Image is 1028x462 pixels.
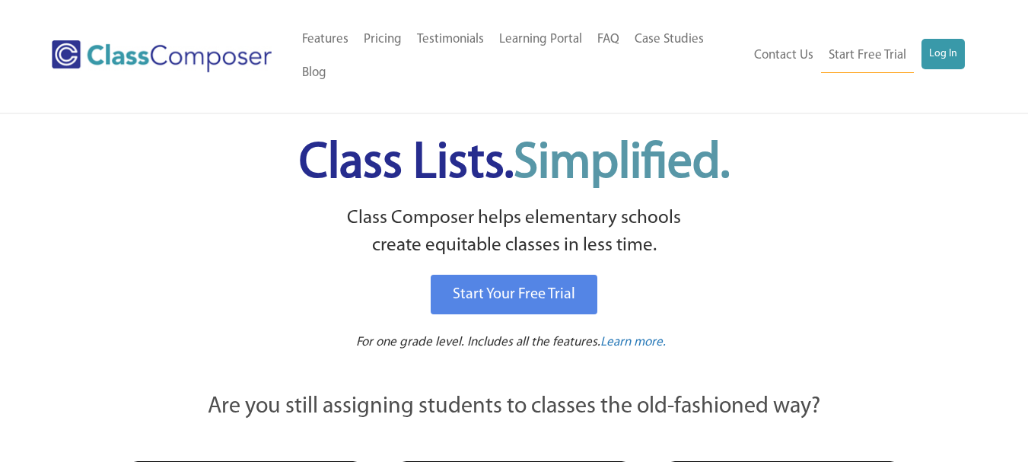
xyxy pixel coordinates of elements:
a: Case Studies [627,23,711,56]
span: Simplified. [514,139,730,189]
a: Features [294,23,356,56]
a: FAQ [590,23,627,56]
a: Testimonials [409,23,492,56]
a: Learn more. [600,333,666,352]
nav: Header Menu [294,23,746,90]
img: Class Composer [52,40,272,72]
p: Class Composer helps elementary schools create equitable classes in less time. [124,205,905,260]
span: For one grade level. Includes all the features. [356,336,600,349]
a: Pricing [356,23,409,56]
a: Start Your Free Trial [431,275,597,314]
a: Log In [921,39,965,69]
a: Blog [294,56,334,90]
span: Learn more. [600,336,666,349]
nav: Header Menu [745,39,965,73]
a: Contact Us [746,39,821,72]
p: Are you still assigning students to classes the old-fashioned way? [126,390,902,424]
span: Start Your Free Trial [453,287,575,302]
span: Class Lists. [299,139,730,189]
a: Start Free Trial [821,39,914,73]
a: Learning Portal [492,23,590,56]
